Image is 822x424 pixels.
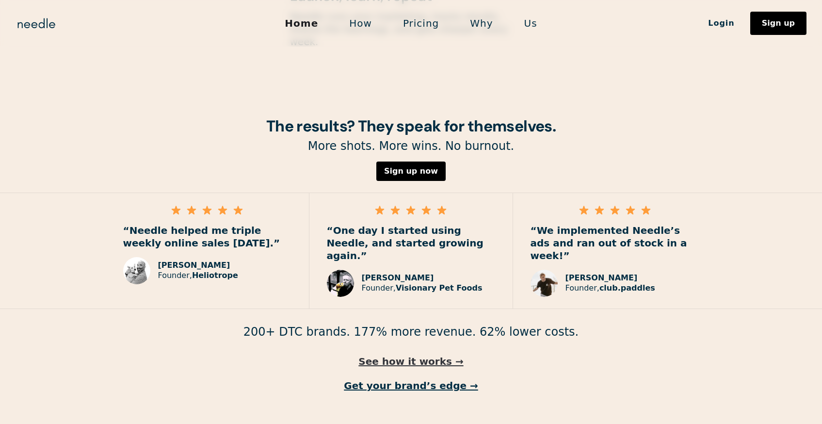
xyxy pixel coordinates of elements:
[376,162,446,181] a: Sign up now
[396,283,483,293] strong: Visionary Pet Foods
[266,116,556,136] strong: The results? They speak for themselves.
[123,224,291,249] p: “Needle helped me triple weekly online sales [DATE].”
[565,273,638,282] strong: [PERSON_NAME]
[509,13,553,33] a: Us
[334,13,387,33] a: How
[762,19,795,27] div: Sign up
[362,283,483,294] p: Founder,
[565,283,655,294] p: Founder,
[192,271,238,280] strong: Heliotrope
[531,224,699,262] p: “We implemented Needle’s ads and ran out of stock in a week!”
[384,167,438,175] div: Sign up now
[362,273,434,282] strong: [PERSON_NAME]
[327,224,495,262] p: “One day I started using Needle, and started growing again.”
[750,12,806,35] a: Sign up
[387,13,454,33] a: Pricing
[454,13,508,33] a: Why
[693,15,750,32] a: Login
[158,271,238,281] p: Founder,
[158,261,230,270] strong: [PERSON_NAME]
[269,13,334,33] a: Home
[599,283,655,293] strong: club.paddles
